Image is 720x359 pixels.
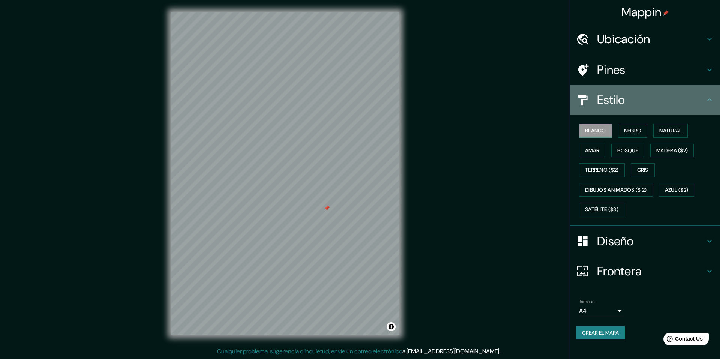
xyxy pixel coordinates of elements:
font: Madera ($2) [656,146,688,155]
div: Pines [570,55,720,85]
img: pin-icon.png [663,10,669,16]
button: Alternar atribución [387,322,396,331]
h4: Estilo [597,92,705,107]
iframe: Help widget launcher [653,330,712,351]
p: Cualquier problema, sugerencia o inquietud, envíe un correo electrónico . [217,347,500,356]
button: Satélite ($3) [579,203,624,216]
a: a [EMAIL_ADDRESS][DOMAIN_NAME] [402,347,499,355]
h4: Pines [597,62,705,77]
button: Azul ($2) [659,183,694,197]
font: Dibujos animados ($ 2) [585,185,647,195]
div: . [501,347,503,356]
div: Diseño [570,226,720,256]
h4: Diseño [597,234,705,249]
font: Amar [585,146,599,155]
button: Natural [653,124,688,138]
div: Ubicación [570,24,720,54]
font: Mappin [621,4,661,20]
button: Amar [579,144,605,158]
h4: Ubicación [597,32,705,47]
font: Gris [637,165,648,175]
button: Gris [631,163,655,177]
button: Negro [618,124,648,138]
div: Frontera [570,256,720,286]
canvas: Mapa [171,12,399,335]
div: Estilo [570,85,720,115]
font: Terreno ($2) [585,165,619,175]
font: Blanco [585,126,606,135]
button: Madera ($2) [650,144,694,158]
button: Blanco [579,124,612,138]
button: Crear el mapa [576,326,625,340]
button: Bosque [611,144,644,158]
font: Satélite ($3) [585,205,618,214]
button: Terreno ($2) [579,163,625,177]
font: Bosque [617,146,638,155]
h4: Frontera [597,264,705,279]
font: Negro [624,126,642,135]
button: Dibujos animados ($ 2) [579,183,653,197]
div: A4 [579,305,624,317]
font: Natural [659,126,682,135]
label: Tamaño [579,298,594,305]
font: Crear el mapa [582,328,619,338]
div: . [500,347,501,356]
font: Azul ($2) [665,185,688,195]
